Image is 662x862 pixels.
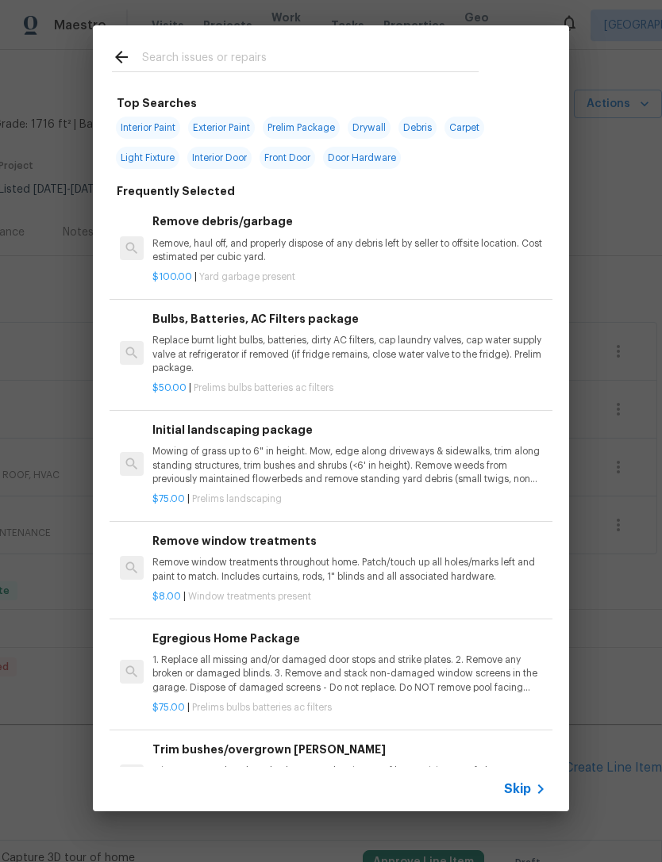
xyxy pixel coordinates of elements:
[152,764,546,791] p: Trim overgrown hegdes & bushes around perimeter of home giving 12" of clearance. Properly dispose...
[152,532,546,550] h6: Remove window treatments
[152,741,546,758] h6: Trim bushes/overgrown [PERSON_NAME]
[152,630,546,647] h6: Egregious Home Package
[194,383,333,393] span: Prelims bulbs batteries ac filters
[445,117,484,139] span: Carpet
[192,494,282,504] span: Prelims landscaping
[152,592,181,601] span: $8.00
[187,147,252,169] span: Interior Door
[152,213,546,230] h6: Remove debris/garbage
[152,590,546,603] p: |
[152,272,192,282] span: $100.00
[116,147,179,169] span: Light Fixture
[188,117,255,139] span: Exterior Paint
[152,703,185,712] span: $75.00
[263,117,340,139] span: Prelim Package
[152,556,546,583] p: Remove window treatments throughout home. Patch/touch up all holes/marks left and paint to match....
[192,703,332,712] span: Prelims bulbs batteries ac filters
[152,237,546,264] p: Remove, haul off, and properly dispose of any debris left by seller to offsite location. Cost est...
[152,492,546,506] p: |
[323,147,401,169] span: Door Hardware
[152,701,546,715] p: |
[152,421,546,439] h6: Initial landscaping package
[398,117,437,139] span: Debris
[199,272,295,282] span: Yard garbage present
[504,781,531,797] span: Skip
[152,653,546,694] p: 1. Replace all missing and/or damaged door stops and strike plates. 2. Remove any broken or damag...
[152,494,185,504] span: $75.00
[152,334,546,374] p: Replace burnt light bulbs, batteries, dirty AC filters, cap laundry valves, cap water supply valv...
[152,270,546,284] p: |
[117,182,235,200] h6: Frequently Selected
[117,94,197,112] h6: Top Searches
[152,381,546,395] p: |
[152,445,546,485] p: Mowing of grass up to 6" in height. Mow, edge along driveways & sidewalks, trim along standing st...
[142,48,479,71] input: Search issues or repairs
[152,383,187,393] span: $50.00
[152,310,546,328] h6: Bulbs, Batteries, AC Filters package
[188,592,311,601] span: Window treatments present
[348,117,391,139] span: Drywall
[260,147,315,169] span: Front Door
[116,117,180,139] span: Interior Paint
